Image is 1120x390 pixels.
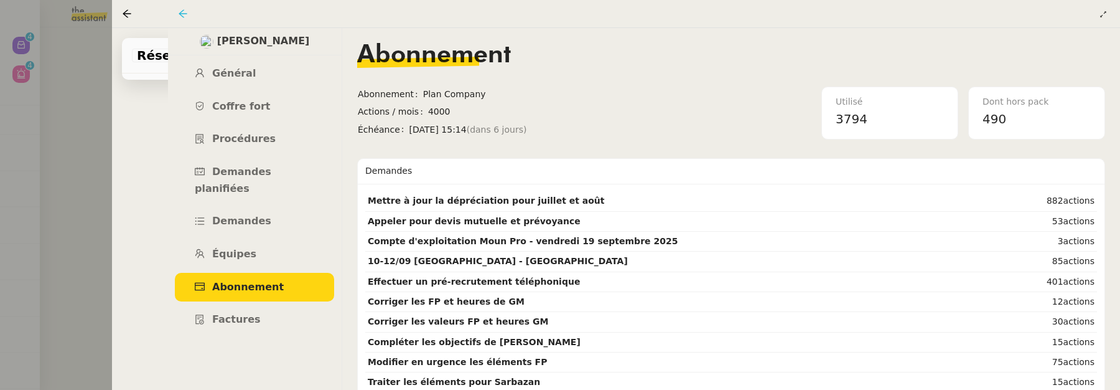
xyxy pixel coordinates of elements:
[1063,316,1094,326] span: actions
[212,248,256,260] span: Équipes
[212,215,271,227] span: Demandes
[358,105,428,119] span: Actions / mois
[992,232,1097,252] td: 3
[212,313,261,325] span: Factures
[423,87,675,102] span: Plan Company
[212,133,276,145] span: Procédures
[212,67,256,79] span: Général
[467,123,527,137] span: (dans 6 jours)
[200,35,213,49] img: users%2FdHO1iM5N2ObAeWsI96eSgBoqS9g1%2Favatar%2Fdownload.png
[1063,216,1094,226] span: actions
[175,158,334,203] a: Demandes planifiées
[212,100,271,112] span: Coffre fort
[368,256,628,266] strong: 10-12/09 [GEOGRAPHIC_DATA] - [GEOGRAPHIC_DATA]
[175,59,334,88] a: Général
[217,33,310,50] span: [PERSON_NAME]
[982,95,1091,109] div: Dont hors pack
[428,105,675,119] span: 4000
[368,337,581,347] strong: Compléter les objectifs de [PERSON_NAME]
[992,191,1097,211] td: 882
[1063,337,1094,347] span: actions
[175,125,334,154] a: Procédures
[1063,357,1094,367] span: actions
[982,112,1006,126] span: 490
[992,212,1097,232] td: 53
[992,252,1097,272] td: 85
[368,377,540,387] strong: Traiter les éléments pour Sarbazan
[1063,277,1094,287] span: actions
[175,92,334,121] a: Coffre fort
[1063,297,1094,307] span: actions
[368,357,547,367] strong: Modifier en urgence les éléments FP
[992,292,1097,312] td: 12
[409,123,675,137] span: [DATE] 15:14
[195,166,271,194] span: Demandes planifiées
[358,87,423,102] span: Abonnement
[1063,256,1094,266] span: actions
[992,312,1097,332] td: 30
[368,316,548,326] strong: Corriger les valeurs FP et heures GM
[368,196,605,206] strong: Mettre à jour la dépréciation pour juillet et août
[175,273,334,302] a: Abonnement
[1063,377,1094,387] span: actions
[212,281,284,293] span: Abonnement
[365,159,1097,184] div: Demandes
[175,207,334,236] a: Demandes
[358,123,409,137] span: Échéance
[368,236,678,246] strong: Compte d'exploitation Moun Pro - vendredi 19 septembre 2025
[175,240,334,269] a: Équipes
[368,297,525,307] strong: Corriger les FP et heures de GM
[1063,196,1094,206] span: actions
[368,216,581,226] strong: Appeler pour devis mutuelle et prévoyance
[368,277,580,287] strong: Effectuer un pré-recrutement téléphonique
[357,43,511,68] span: Abonnement
[1063,236,1094,246] span: actions
[992,272,1097,292] td: 401
[836,95,944,109] div: Utilisé
[836,112,867,126] span: 3794
[992,333,1097,353] td: 15
[992,353,1097,373] td: 75
[137,49,394,62] span: Réserver chambre hôtel Renaissance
